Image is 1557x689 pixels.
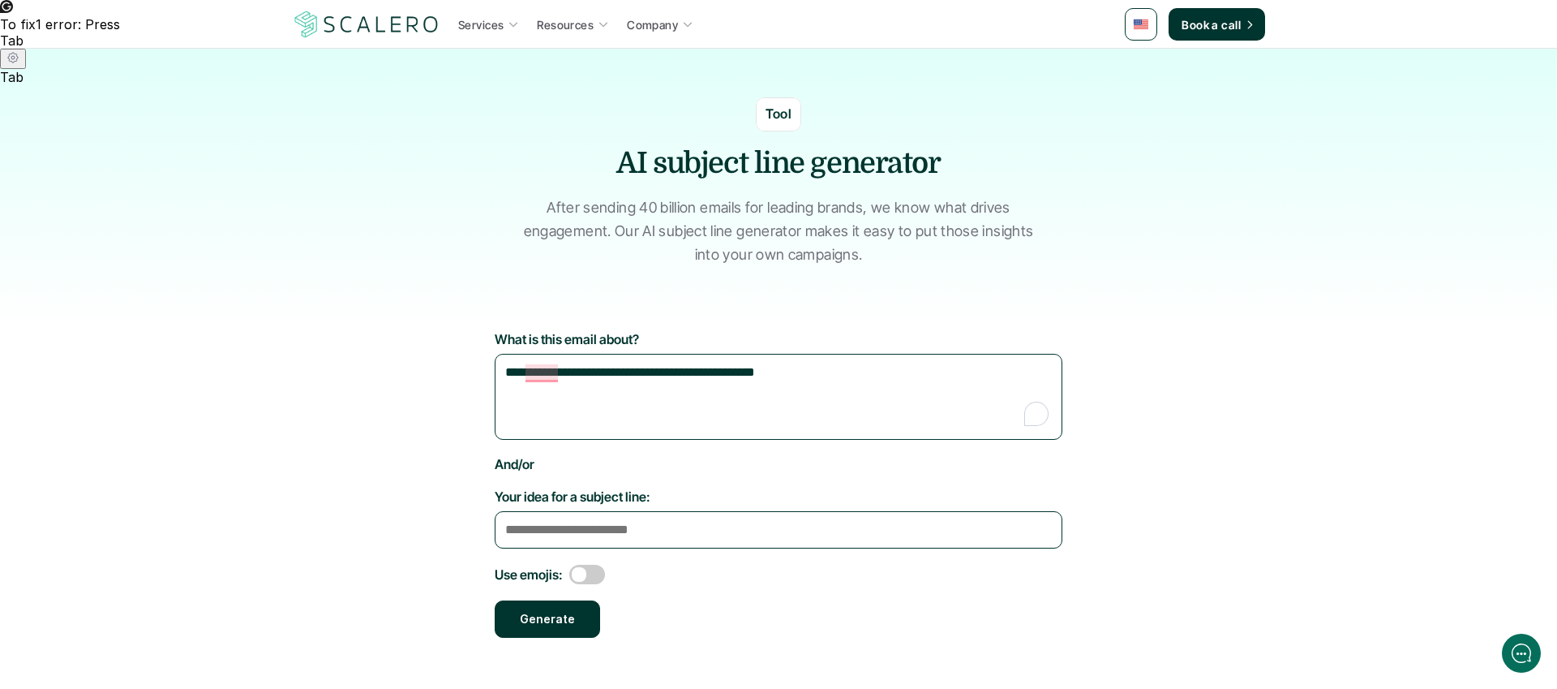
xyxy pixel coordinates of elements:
span: New conversation [105,225,195,238]
label: Use emojis: [495,566,563,583]
p: Tool [766,104,792,125]
p: After sending 40 billion emails for leading brands, we know what drives engagement. Our AI subjec... [515,196,1042,266]
label: And/or [495,456,1062,472]
button: Generate [495,601,600,638]
label: Your idea for a subject line: [495,489,1062,505]
label: What is this email about? [495,331,1062,347]
span: We run on Gist [135,567,205,578]
button: New conversation [25,215,299,248]
h1: Hi! Welcome to [GEOGRAPHIC_DATA]. [24,79,300,105]
textarea: To enrich screen reader interactions, please activate Accessibility in Grammarly extension settings [495,354,1062,440]
h2: Let us know if we can help with lifecycle marketing. [24,108,300,186]
h3: AI subject line generator [535,144,1022,184]
iframe: gist-messenger-bubble-iframe [1502,634,1541,673]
